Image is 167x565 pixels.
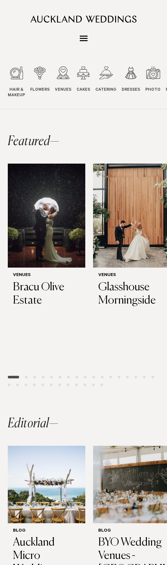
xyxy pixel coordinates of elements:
span: Venues [55,88,71,92]
h6: Blog [98,528,165,534]
swiper-slide: 6 / 12 [122,63,145,93]
button: Menu [77,33,90,44]
span: Dresses [122,88,140,92]
img: rainy wedding at bracu estate [8,164,85,268]
span: Cakes [77,88,90,92]
h2: Featured [8,135,159,148]
swiper-slide: 5 / 12 [95,63,122,93]
a: Photo [145,66,161,93]
a: Hair & Makeup [8,66,25,98]
a: Catering [95,66,116,93]
span: Hair & Makeup [8,88,25,98]
a: Dresses [122,66,140,93]
img: Auckland Weddings Logo [30,16,137,23]
span: Photo [145,88,161,92]
a: Cakes [77,66,90,93]
span: Catering [95,88,116,92]
swiper-slide: 4 / 12 [77,63,95,93]
swiper-slide: 1 / 12 [8,63,30,98]
a: Flowers [30,66,50,93]
h2: Editorial [8,417,159,430]
swiper-slide: 1 / 29 [8,164,85,365]
span: Flowers [30,88,50,92]
swiper-slide: 3 / 12 [55,63,77,93]
h6: Blog [13,528,80,534]
a: Venues [55,66,71,93]
h3: Bracu Olive Estate [13,281,80,307]
h6: Venues [98,273,165,278]
swiper-slide: 2 / 12 [30,63,55,93]
img: Blog | Auckland Micro Wedding Venues - The Complete Guide [8,446,85,523]
h6: Venues [13,273,80,278]
a: rainy wedding at bracu estate Venues Bracu Olive Estate [8,164,85,312]
h3: Glasshouse Morningside [98,281,165,307]
swiper-slide: 7 / 12 [145,63,166,93]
